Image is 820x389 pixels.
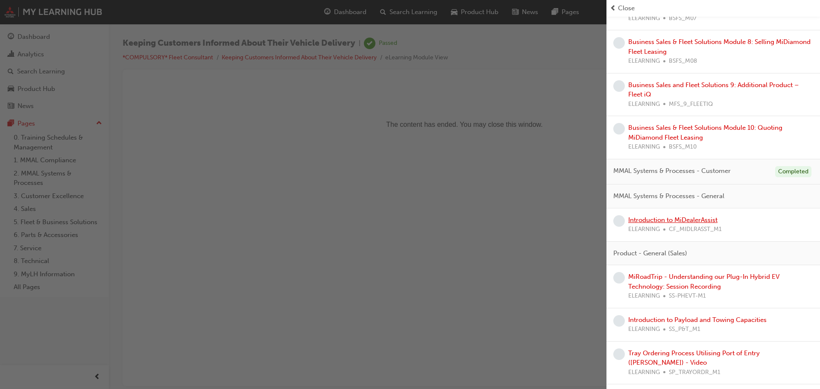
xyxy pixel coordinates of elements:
span: ELEARNING [628,291,660,301]
span: MFS_9_FLEETIQ [669,99,713,109]
span: SS_P&T_M1 [669,325,700,334]
span: ELEARNING [628,56,660,66]
span: ELEARNING [628,99,660,109]
span: ELEARNING [628,142,660,152]
div: Completed [775,166,811,178]
button: prev-iconClose [610,3,817,13]
span: learningRecordVerb_NONE-icon [613,37,625,49]
span: BSFS_M08 [669,56,697,66]
span: SP_TRAYORDR_M1 [669,368,720,377]
span: learningRecordVerb_NONE-icon [613,315,625,327]
span: learningRecordVerb_NONE-icon [613,123,625,135]
span: MMAL Systems & Processes - General [613,191,724,201]
span: learningRecordVerb_NONE-icon [613,348,625,360]
a: Business Sales and Fleet Solutions 9: Additional Product – Fleet iQ [628,81,799,99]
span: learningRecordVerb_NONE-icon [613,272,625,284]
span: ELEARNING [628,368,660,377]
a: Introduction to Payload and Towing Capacities [628,316,767,324]
a: Introduction to MiDealerAssist [628,216,717,224]
span: ELEARNING [628,325,660,334]
span: prev-icon [610,3,616,13]
a: Business Sales & Fleet Solutions Module 8: Selling MiDiamond Fleet Leasing [628,38,811,56]
span: CF_MIDLRASST_M1 [669,225,722,234]
span: learningRecordVerb_NONE-icon [613,215,625,227]
a: MiRoadTrip - Understanding our Plug-In Hybrid EV Technology: Session Recording [628,273,779,290]
span: ELEARNING [628,225,660,234]
span: BSFS_M10 [669,142,697,152]
p: The content has ended. You may close this window. [3,7,667,45]
span: BSFS_M07 [669,14,697,23]
span: MMAL Systems & Processes - Customer [613,166,731,176]
span: Close [618,3,635,13]
span: ELEARNING [628,14,660,23]
span: Product - General (Sales) [613,249,687,258]
a: Tray Ordering Process Utilising Port of Entry ([PERSON_NAME]) - Video [628,349,760,367]
span: SS-PHEVT-M1 [669,291,706,301]
span: learningRecordVerb_NONE-icon [613,80,625,92]
a: Business Sales & Fleet Solutions Module 10: Quoting MiDiamond Fleet Leasing [628,124,782,141]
